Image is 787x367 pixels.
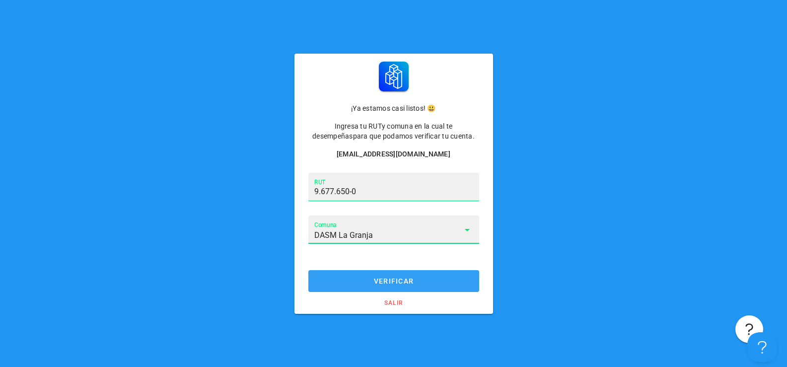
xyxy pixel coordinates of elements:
[318,277,469,285] span: verificar
[747,332,777,362] iframe: Help Scout Beacon - Open
[314,221,337,229] label: Comuna
[308,103,479,113] p: ¡Ya estamos casi listos! 😃
[308,121,479,141] p: Ingresa tu RUT para que podamos verificar tu cuenta.
[312,122,452,140] span: y comuna en la cual te desempeñas
[308,149,479,159] div: [EMAIL_ADDRESS][DOMAIN_NAME]
[308,296,479,310] a: salir
[314,299,473,306] span: salir
[314,179,326,186] label: RUT
[308,270,479,292] button: verificar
